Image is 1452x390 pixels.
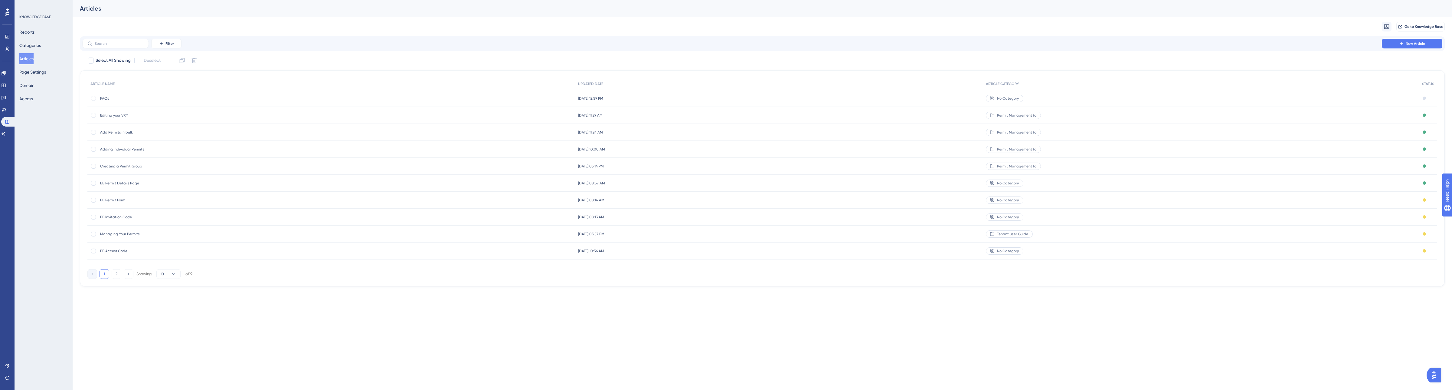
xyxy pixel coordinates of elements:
[160,272,164,276] span: 10
[165,41,174,46] span: Filter
[19,53,34,64] button: Articles
[14,2,38,9] span: Need Help?
[1422,81,1434,86] span: STATUS
[151,39,181,48] button: Filter
[112,269,121,279] button: 2
[1405,24,1443,29] span: Go to Knowledge Base
[19,15,51,19] div: KNOWLEDGE BASE
[100,215,197,220] span: BB Invitation Code
[100,164,197,169] span: Creating a Permit Group
[1406,41,1425,46] span: New Article
[138,55,166,66] button: Deselect
[100,181,197,186] span: BB Permit Details Page
[997,249,1019,253] span: No Category
[578,81,603,86] span: UPDATED DATE
[100,269,109,279] button: 1
[100,232,197,236] span: Managing Your Permits
[19,40,41,51] button: Categories
[997,181,1019,186] span: No Category
[997,215,1019,220] span: No Category
[19,27,34,38] button: Reports
[185,271,192,277] div: of 19
[578,147,605,152] span: [DATE] 10:00 AM
[19,80,34,91] button: Domain
[1382,39,1442,48] button: New Article
[90,81,115,86] span: ARTICLE NAME
[80,4,1430,13] div: Articles
[578,249,604,253] span: [DATE] 10:56 AM
[19,67,46,78] button: Page Settings
[578,96,603,101] span: [DATE] 12:59 PM
[100,130,197,135] span: Add Permits in bulk
[997,130,1036,135] span: Permit Management fo
[96,57,131,64] span: Select All Showing
[997,96,1019,101] span: No Category
[100,113,197,118] span: Editing your VRM
[578,164,604,169] span: [DATE] 03:14 PM
[1427,366,1445,384] iframe: UserGuiding AI Assistant Launcher
[997,164,1036,169] span: Permit Management fo
[100,147,197,152] span: Adding Individual Permits
[578,181,605,186] span: [DATE] 08:57 AM
[100,198,197,203] span: BB Permit Form
[156,269,181,279] button: 10
[997,147,1036,152] span: Permit Management fo
[578,198,604,203] span: [DATE] 08:14 AM
[578,113,603,118] span: [DATE] 11:29 AM
[578,232,604,236] span: [DATE] 03:57 PM
[100,249,197,253] span: BB Access Code
[997,113,1036,118] span: Permit Management fo
[986,81,1019,86] span: ARTICLE CATEGORY
[578,130,603,135] span: [DATE] 11:24 AM
[578,215,604,220] span: [DATE] 08:13 AM
[95,41,144,46] input: Search
[19,93,33,104] button: Access
[100,96,197,101] span: FAQs
[144,57,161,64] span: Deselect
[1396,22,1445,31] button: Go to Knowledge Base
[997,198,1019,203] span: No Category
[136,271,152,277] div: Showing
[997,232,1028,236] span: Tenant user Guide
